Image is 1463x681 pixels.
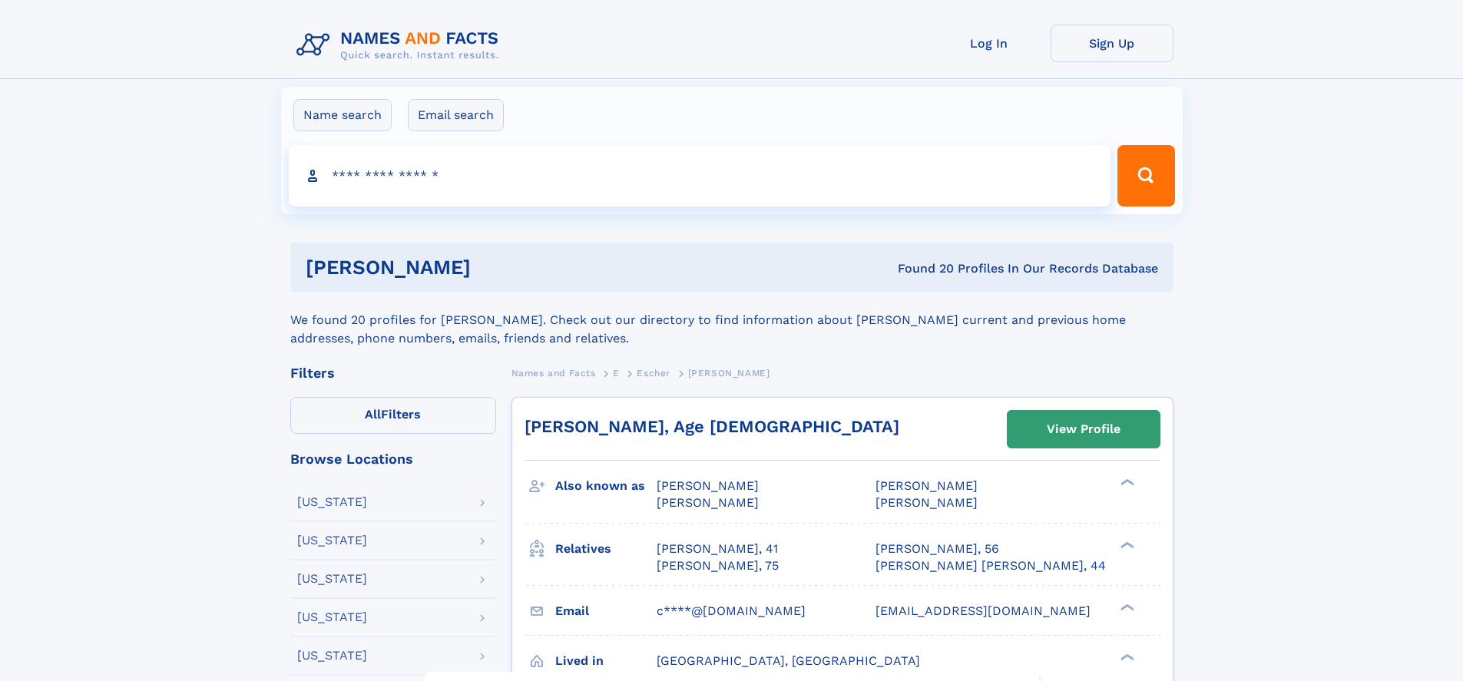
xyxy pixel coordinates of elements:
label: Name search [293,99,392,131]
div: View Profile [1047,412,1120,447]
a: E [613,363,620,382]
span: [GEOGRAPHIC_DATA], [GEOGRAPHIC_DATA] [657,653,920,668]
div: [US_STATE] [297,573,367,585]
span: [EMAIL_ADDRESS][DOMAIN_NAME] [875,603,1091,618]
div: ❯ [1117,478,1135,488]
div: ❯ [1117,602,1135,612]
input: search input [289,145,1111,207]
div: [US_STATE] [297,650,367,662]
a: [PERSON_NAME], 75 [657,557,779,574]
div: ❯ [1117,652,1135,662]
span: [PERSON_NAME] [875,478,978,493]
img: Logo Names and Facts [290,25,511,66]
h3: Relatives [555,536,657,562]
a: Log In [928,25,1051,62]
span: [PERSON_NAME] [875,495,978,510]
h3: Lived in [555,648,657,674]
div: Found 20 Profiles In Our Records Database [684,260,1158,277]
div: Browse Locations [290,452,496,466]
span: [PERSON_NAME] [657,478,759,493]
span: All [365,407,381,421]
a: [PERSON_NAME], 56 [875,541,999,557]
div: [US_STATE] [297,611,367,623]
span: Escher [637,368,670,379]
div: We found 20 profiles for [PERSON_NAME]. Check out our directory to find information about [PERSON... [290,293,1173,348]
h3: Also known as [555,473,657,499]
span: E [613,368,620,379]
span: [PERSON_NAME] [657,495,759,510]
a: [PERSON_NAME], Age [DEMOGRAPHIC_DATA] [525,417,899,436]
div: [US_STATE] [297,534,367,547]
div: [US_STATE] [297,496,367,508]
a: Names and Facts [511,363,596,382]
a: [PERSON_NAME], 41 [657,541,778,557]
label: Filters [290,397,496,434]
h3: Email [555,598,657,624]
a: Escher [637,363,670,382]
div: Filters [290,366,496,380]
h1: [PERSON_NAME] [306,258,684,277]
a: [PERSON_NAME] [PERSON_NAME], 44 [875,557,1106,574]
a: Sign Up [1051,25,1173,62]
button: Search Button [1117,145,1174,207]
div: ❯ [1117,540,1135,550]
span: [PERSON_NAME] [688,368,770,379]
a: View Profile [1008,411,1160,448]
label: Email search [408,99,504,131]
